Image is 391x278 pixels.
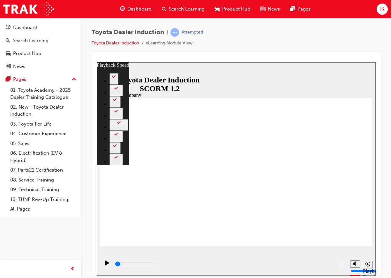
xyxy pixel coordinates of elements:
span: news-icon [260,5,265,13]
a: Product Hub [3,48,79,59]
a: news-iconNews [255,3,285,16]
img: Trak [3,2,54,16]
span: Toyota Dealer Induction [92,29,164,36]
span: guage-icon [6,25,11,31]
div: playback controls [3,193,250,213]
span: News [268,5,280,13]
span: Search Learning [169,5,205,13]
span: pages-icon [6,77,11,82]
span: Pages [297,5,311,13]
a: Toyota Dealer Induction [92,40,139,46]
a: 05. Sales [8,139,79,149]
input: volume [254,206,295,211]
a: 09. Technical Training [8,185,79,195]
a: Search Learning [3,35,79,47]
div: Pages [13,76,26,83]
span: search-icon [6,38,10,44]
a: 04. Customer Experience [8,129,79,139]
a: guage-iconDashboard [115,3,157,16]
div: Dashboard [13,24,37,31]
div: 2 [15,17,19,21]
a: News [3,61,79,73]
span: prev-icon [70,265,75,273]
button: Pages [3,73,79,85]
span: IK [380,5,384,13]
span: car-icon [215,5,220,13]
button: Mute (Ctrl+Alt+M) [253,198,264,205]
a: Dashboard [3,22,79,34]
span: news-icon [6,64,11,70]
a: 02. New - Toyota Dealer Induction [8,102,79,119]
a: 08. Service Training [8,175,79,185]
span: learningRecordVerb_ATTEMPT-icon [170,28,179,37]
a: 01. Toyota Academy - 2025 Dealer Training Catalogue [8,85,79,102]
a: 03. Toyota For Life [8,119,79,129]
button: DashboardSearch LearningProduct HubNews [3,20,79,73]
span: up-icon [72,75,76,84]
span: guage-icon [120,5,125,13]
div: News [13,63,25,70]
a: 10. TUNE Rev-Up Training [8,195,79,205]
button: IK [377,4,388,15]
input: slide progress [18,199,59,204]
a: car-iconProduct Hub [210,3,255,16]
button: Playback speed [266,198,276,206]
button: 2 [13,11,22,22]
a: search-iconSearch Learning [157,3,210,16]
span: search-icon [162,5,166,13]
li: eLearning Module View [146,40,192,47]
a: pages-iconPages [285,3,316,16]
button: Play (Ctrl+Alt+P) [3,198,14,209]
span: Dashboard [127,5,152,13]
button: Replay (Ctrl+Alt+R) [241,198,250,208]
div: misc controls [250,193,276,213]
span: pages-icon [290,5,295,13]
a: 06. Electrification (EV & Hybrid) [8,148,79,165]
div: Playback Speed [266,206,276,218]
span: car-icon [6,51,11,57]
div: Search Learning [13,37,49,44]
span: | [167,29,168,36]
div: Attempted [182,29,203,35]
div: Product Hub [13,50,41,57]
span: Product Hub [222,5,250,13]
a: 07. Parts21 Certification [8,165,79,175]
a: All Pages [8,204,79,214]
